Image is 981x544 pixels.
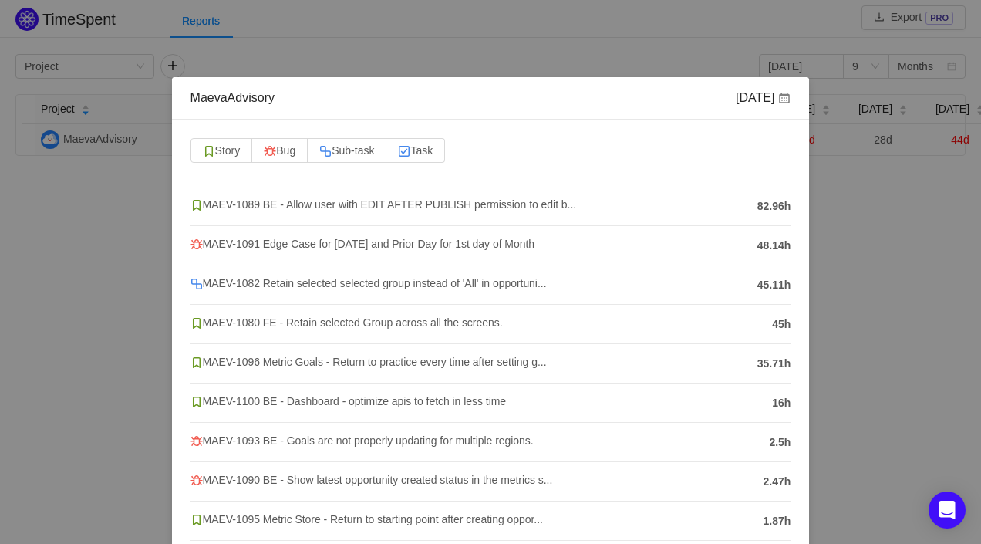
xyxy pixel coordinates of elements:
img: 10303 [264,145,276,157]
span: Sub-task [319,144,374,157]
img: 10318 [398,145,410,157]
span: 45.11h [757,277,791,293]
img: 10315 [190,199,203,211]
span: MAEV-1080 FE - Retain selected Group across all the screens. [190,316,503,329]
div: [DATE] [736,90,791,106]
span: MAEV-1090 BE - Show latest opportunity created status in the metrics s... [190,474,553,486]
span: MAEV-1095 Metric Store - Return to starting point after creating oppor... [190,513,543,525]
span: 16h [772,395,791,411]
span: MAEV-1091 Edge Case for [DATE] and Prior Day for 1st day of Month [190,238,534,250]
img: 10315 [190,514,203,526]
span: MAEV-1100 BE - Dashboard - optimize apis to fetch in less time [190,395,506,407]
span: 2.5h [769,434,791,451]
span: MAEV-1096 Metric Goals - Return to practice every time after setting g... [190,356,547,368]
span: MAEV-1093 BE - Goals are not properly updating for multiple regions. [190,434,534,447]
span: Task [398,144,433,157]
div: MaevaAdvisory [190,90,275,106]
img: 10303 [190,435,203,448]
img: 10315 [190,356,203,369]
img: 10315 [203,145,215,157]
span: 48.14h [757,238,791,254]
span: MAEV-1082 Retain selected selected group instead of 'All' in opportuni... [190,277,547,289]
img: 10303 [190,238,203,251]
img: 10316 [190,278,203,290]
img: 10316 [319,145,332,157]
span: MAEV-1089 BE - Allow user with EDIT AFTER PUBLISH permission to edit b... [190,198,577,211]
span: 35.71h [757,356,791,372]
img: 10315 [190,317,203,329]
img: 10315 [190,396,203,408]
span: 1.87h [764,513,791,529]
span: 82.96h [757,198,791,215]
span: 2.47h [764,474,791,490]
div: Open Intercom Messenger [929,492,966,529]
span: Story [203,144,241,157]
span: 45h [772,316,791,333]
img: 10303 [190,475,203,487]
span: Bug [264,144,295,157]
